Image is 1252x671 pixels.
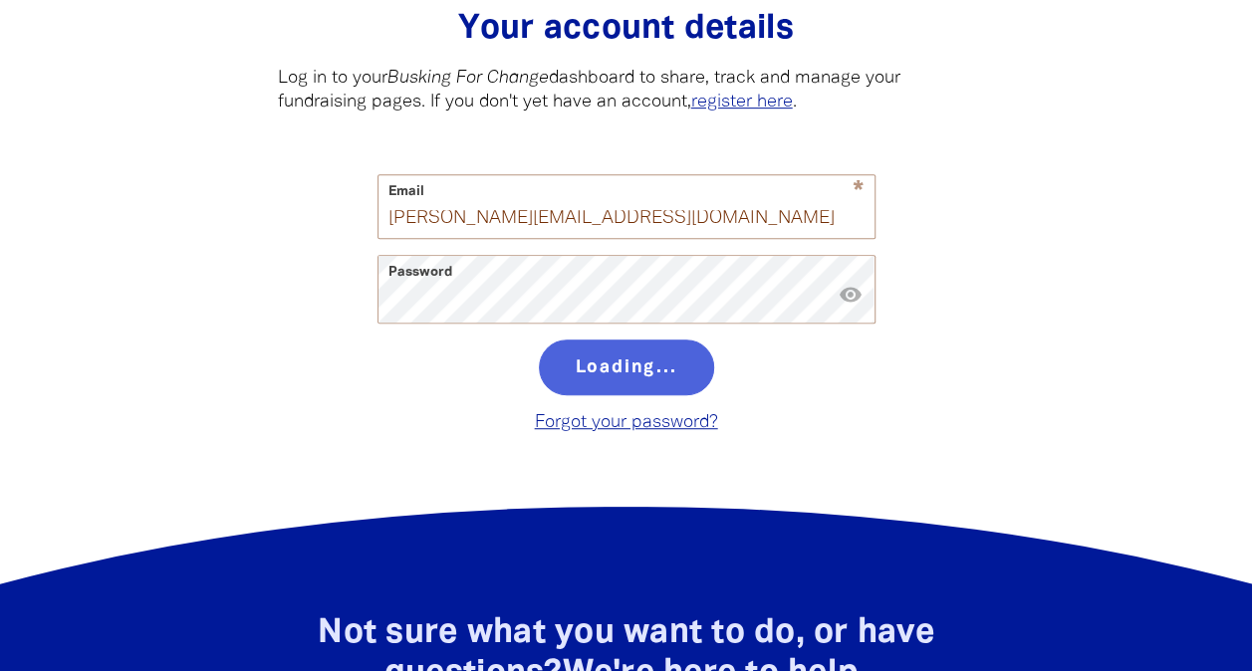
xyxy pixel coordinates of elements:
[387,70,549,87] em: Busking For Change
[535,414,718,431] a: Forgot your password?
[458,14,795,45] span: Your account details
[839,282,863,306] i: Show password
[691,94,793,111] a: register here
[839,282,863,309] button: visibility
[278,67,975,114] p: Log in to your dashboard to share, track and manage your fundraising pages. If you don't yet have...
